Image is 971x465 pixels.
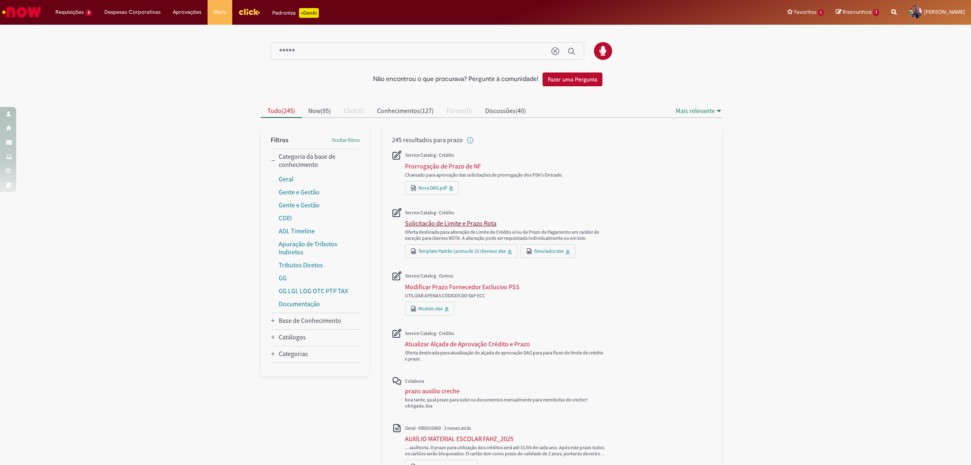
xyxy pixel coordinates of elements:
[873,9,879,16] span: 1
[843,8,872,16] span: Rascunhos
[214,8,226,16] span: More
[924,9,965,15] span: [PERSON_NAME]
[1,4,42,20] img: ServiceNow
[299,8,319,18] p: +GenAi
[104,8,161,16] span: Despesas Corporativas
[794,8,816,16] span: Favoritos
[272,8,319,18] div: Padroniza
[836,9,879,16] a: Rascunhos
[543,73,602,86] button: Fazer uma Pergunta
[55,8,84,16] span: Requisições
[373,76,539,83] h2: Não encontrou o que procurava? Pergunte à comunidade!
[173,8,201,16] span: Aprovações
[85,9,92,16] span: 2
[238,6,260,18] img: click_logo_yellow_360x200.png
[818,9,824,16] span: 1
